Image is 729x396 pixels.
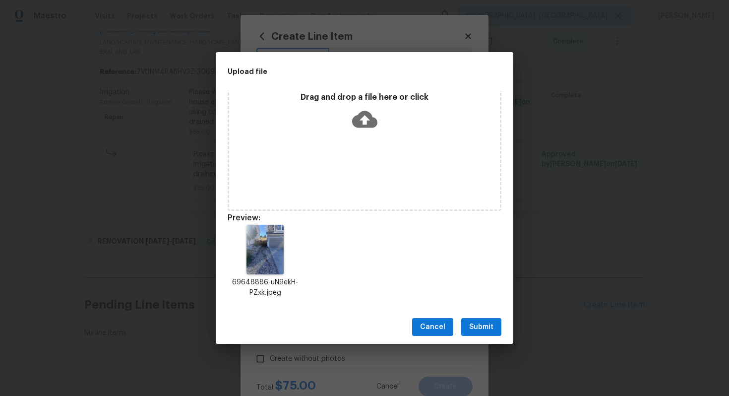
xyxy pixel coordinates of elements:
p: 69648886-uN9ekH-PZxk.jpeg [228,277,303,298]
img: Z [246,225,284,274]
p: Drag and drop a file here or click [229,92,500,103]
button: Cancel [412,318,453,336]
button: Submit [461,318,501,336]
span: Submit [469,321,493,333]
span: Cancel [420,321,445,333]
h2: Upload file [228,66,457,77]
